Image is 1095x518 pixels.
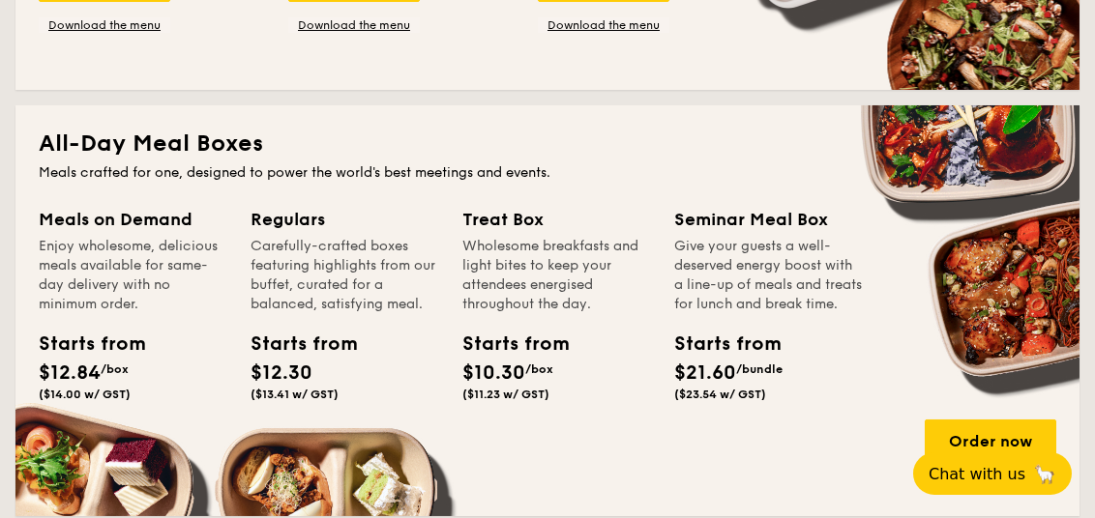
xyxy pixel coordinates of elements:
div: Order now [925,419,1056,462]
div: Meals on Demand [39,206,227,233]
span: ($23.54 w/ GST) [674,388,766,401]
div: Starts from [462,330,549,359]
h2: All-Day Meal Boxes [39,129,1056,159]
span: /box [101,362,129,376]
span: 🦙 [1033,463,1056,485]
div: Seminar Meal Box [674,206,863,233]
a: Download the menu [39,17,170,33]
span: $10.30 [462,361,525,385]
span: /box [525,362,553,376]
span: /bundle [736,362,783,376]
div: Meals crafted for one, designed to power the world's best meetings and events. [39,163,1056,183]
a: Download the menu [538,17,669,33]
span: $21.60 [674,361,736,385]
div: Wholesome breakfasts and light bites to keep your attendees energised throughout the day. [462,237,651,314]
div: Starts from [674,330,761,359]
span: ($13.41 w/ GST) [251,388,339,401]
span: $12.30 [251,361,312,385]
div: Treat Box [462,206,651,233]
a: Download the menu [288,17,420,33]
button: Chat with us🦙 [913,452,1072,495]
div: Starts from [39,330,126,359]
div: Carefully-crafted boxes featuring highlights from our buffet, curated for a balanced, satisfying ... [251,237,439,314]
div: Regulars [251,206,439,233]
div: Enjoy wholesome, delicious meals available for same-day delivery with no minimum order. [39,237,227,314]
span: ($11.23 w/ GST) [462,388,549,401]
span: $12.84 [39,361,101,385]
span: ($14.00 w/ GST) [39,388,131,401]
div: Give your guests a well-deserved energy boost with a line-up of meals and treats for lunch and br... [674,237,863,314]
span: Chat with us [929,465,1025,483]
div: Starts from [251,330,338,359]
